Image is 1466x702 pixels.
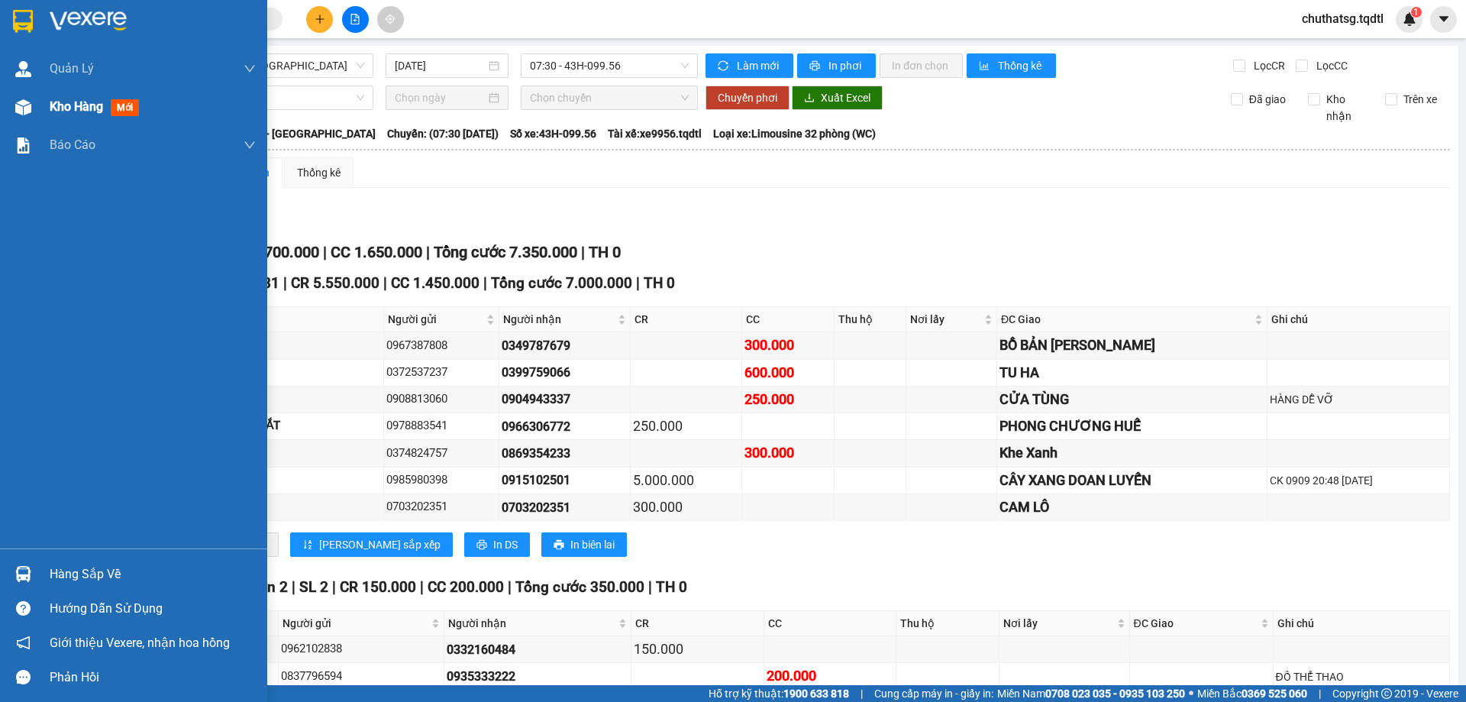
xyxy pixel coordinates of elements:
div: 0703202351 [502,498,627,517]
span: file-add [350,14,360,24]
div: 300.000 [633,497,739,518]
div: BỒ BẢN [PERSON_NAME] [999,335,1264,356]
strong: 0369 525 060 [1242,687,1307,700]
div: TU HA [999,362,1264,383]
span: In DS [493,536,518,553]
div: PHONG CHƯƠNG HUẾ [999,416,1264,437]
span: Đơn 2 [247,578,288,596]
span: Miền Nam [997,685,1185,702]
strong: 1900 633 818 [783,687,849,700]
span: Tổng cước 350.000 [515,578,644,596]
span: Chuyến: (07:30 [DATE]) [387,125,499,142]
th: CC [764,611,896,636]
span: TH 0 [644,274,675,292]
span: Quản Lý [50,59,94,78]
img: icon-new-feature [1403,12,1416,26]
span: | [1319,685,1321,702]
div: 0372537237 [386,364,496,382]
span: | [323,243,327,261]
input: Chọn ngày [395,89,486,106]
span: | [861,685,863,702]
div: 600.000 [744,362,831,383]
span: CR 5.550.000 [291,274,379,292]
div: CỬA TÙNG [999,389,1264,410]
th: Thu hộ [835,307,906,332]
span: | [648,578,652,596]
span: Tổng cước 7.000.000 [491,274,632,292]
div: 0985980398 [386,471,496,490]
div: CÂY XANG DOAN LUYẾN [999,470,1264,491]
span: caret-down [1437,12,1451,26]
span: | [426,243,430,261]
button: printerIn phơi [797,53,876,78]
div: 0837796594 [281,668,441,686]
span: copyright [1381,688,1392,699]
span: CR 5.700.000 [228,243,319,261]
span: | [383,274,387,292]
div: 5.000.000 [633,470,739,491]
span: Hỗ trợ kỹ thuật: [709,685,849,702]
span: | [483,274,487,292]
span: | [283,274,287,292]
span: Người nhận [503,311,614,328]
span: Số xe: 43H-099.56 [510,125,596,142]
div: 300.000 [744,442,831,464]
span: Giới thiệu Vexere, nhận hoa hồng [50,633,230,652]
div: 0349787679 [502,336,627,355]
span: download [804,92,815,105]
div: 0962102838 [281,640,441,658]
span: sort-ascending [302,539,313,552]
button: caret-down [1430,6,1457,33]
div: 0966306772 [502,417,627,436]
button: sort-ascending[PERSON_NAME] sắp xếp [290,532,453,557]
img: warehouse-icon [15,99,31,115]
img: warehouse-icon [15,566,31,582]
button: aim [377,6,404,33]
span: Kho nhận [1320,91,1374,125]
div: 0703202351 [386,498,496,516]
span: mới [111,99,139,116]
span: Làm mới [737,57,781,74]
span: notification [16,636,31,650]
span: ĐC Giao [1001,311,1251,328]
span: Lọc CC [1310,57,1350,74]
div: Phản hồi [50,666,256,689]
th: CC [742,307,835,332]
div: 250.000 [744,389,831,410]
span: Thống kê [998,57,1044,74]
div: 300.000 [744,335,831,356]
button: file-add [342,6,369,33]
img: solution-icon [15,137,31,154]
span: 1 [1413,7,1419,18]
span: Trên xe [1397,91,1443,108]
button: plus [306,6,333,33]
div: 250.000 [633,416,739,437]
span: | [292,578,295,596]
span: plus [315,14,325,24]
span: CC 200.000 [428,578,504,596]
th: CR [631,611,764,636]
div: 0915102501 [502,471,627,490]
span: Đã giao [1243,91,1292,108]
th: CR [631,307,742,332]
div: 0967387808 [386,337,496,355]
span: Miền Bắc [1197,685,1307,702]
span: 07:30 - 43H-099.56 [530,54,689,77]
span: | [581,243,585,261]
span: Nơi lấy [910,311,981,328]
div: 0935333222 [447,667,628,686]
div: 0332160484 [447,640,628,659]
div: CK 0909 20:48 [DATE] [1270,472,1447,489]
div: 0908813060 [386,390,496,409]
span: sync [718,60,731,73]
div: 0978883541 [386,417,496,435]
span: Chọn chuyến [530,86,689,109]
button: downloadXuất Excel [792,86,883,110]
span: CC 1.450.000 [391,274,480,292]
span: ⚪️ [1189,691,1193,697]
button: In đơn chọn [880,53,963,78]
span: Tổng cước 7.350.000 [434,243,577,261]
span: question-circle [16,601,31,616]
sup: 1 [1411,7,1422,18]
button: bar-chartThống kê [967,53,1056,78]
